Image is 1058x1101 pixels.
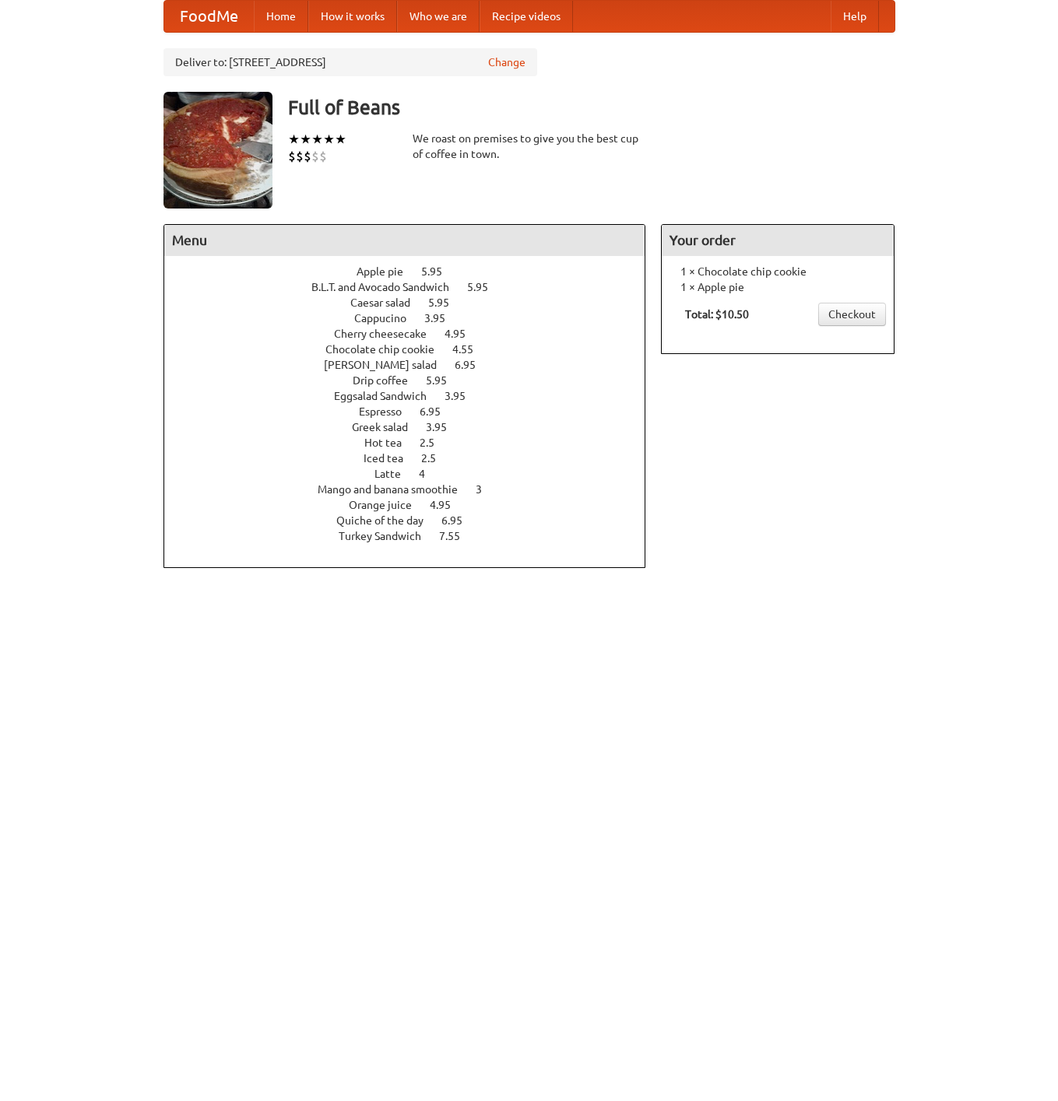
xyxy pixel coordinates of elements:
[288,131,300,148] li: ★
[357,265,419,278] span: Apple pie
[163,92,272,209] img: angular.jpg
[397,1,480,32] a: Who we are
[311,131,323,148] li: ★
[467,281,504,293] span: 5.95
[334,328,494,340] a: Cherry cheesecake 4.95
[364,437,463,449] a: Hot tea 2.5
[364,452,419,465] span: Iced tea
[480,1,573,32] a: Recipe videos
[323,131,335,148] li: ★
[452,343,489,356] span: 4.55
[685,308,749,321] b: Total: $10.50
[374,468,417,480] span: Latte
[334,390,494,402] a: Eggsalad Sandwich 3.95
[352,421,424,433] span: Greek salad
[163,48,537,76] div: Deliver to: [STREET_ADDRESS]
[670,264,886,279] li: 1 × Chocolate chip cookie
[353,374,424,387] span: Drip coffee
[354,312,422,324] span: Cappucino
[426,374,462,387] span: 5.95
[349,499,480,511] a: Orange juice 4.95
[336,514,439,527] span: Quiche of the day
[311,281,465,293] span: B.L.T. and Avocado Sandwich
[359,405,417,418] span: Espresso
[324,359,504,371] a: [PERSON_NAME] salad 6.95
[441,514,478,527] span: 6.95
[304,148,311,165] li: $
[421,452,452,465] span: 2.5
[318,483,511,496] a: Mango and banana smoothie 3
[831,1,879,32] a: Help
[424,312,461,324] span: 3.95
[325,343,450,356] span: Chocolate chip cookie
[325,343,502,356] a: Chocolate chip cookie 4.55
[439,530,476,542] span: 7.55
[488,54,525,70] a: Change
[426,421,462,433] span: 3.95
[419,468,441,480] span: 4
[364,452,465,465] a: Iced tea 2.5
[339,530,489,542] a: Turkey Sandwich 7.55
[445,390,481,402] span: 3.95
[296,148,304,165] li: $
[254,1,308,32] a: Home
[334,328,442,340] span: Cherry cheesecake
[164,1,254,32] a: FoodMe
[335,131,346,148] li: ★
[455,359,491,371] span: 6.95
[430,499,466,511] span: 4.95
[308,1,397,32] a: How it works
[318,483,473,496] span: Mango and banana smoothie
[300,131,311,148] li: ★
[354,312,474,324] a: Cappucino 3.95
[336,514,491,527] a: Quiche of the day 6.95
[319,148,327,165] li: $
[288,92,895,123] h3: Full of Beans
[445,328,481,340] span: 4.95
[164,225,645,256] h4: Menu
[339,530,437,542] span: Turkey Sandwich
[670,279,886,295] li: 1 × Apple pie
[353,374,476,387] a: Drip coffee 5.95
[350,296,426,309] span: Caesar salad
[324,359,452,371] span: [PERSON_NAME] salad
[818,303,886,326] a: Checkout
[420,405,456,418] span: 6.95
[413,131,646,162] div: We roast on premises to give you the best cup of coffee in town.
[420,437,450,449] span: 2.5
[421,265,458,278] span: 5.95
[288,148,296,165] li: $
[352,421,476,433] a: Greek salad 3.95
[359,405,469,418] a: Espresso 6.95
[374,468,454,480] a: Latte 4
[349,499,427,511] span: Orange juice
[334,390,442,402] span: Eggsalad Sandwich
[357,265,471,278] a: Apple pie 5.95
[311,148,319,165] li: $
[364,437,417,449] span: Hot tea
[311,281,517,293] a: B.L.T. and Avocado Sandwich 5.95
[476,483,497,496] span: 3
[350,296,478,309] a: Caesar salad 5.95
[428,296,465,309] span: 5.95
[662,225,894,256] h4: Your order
